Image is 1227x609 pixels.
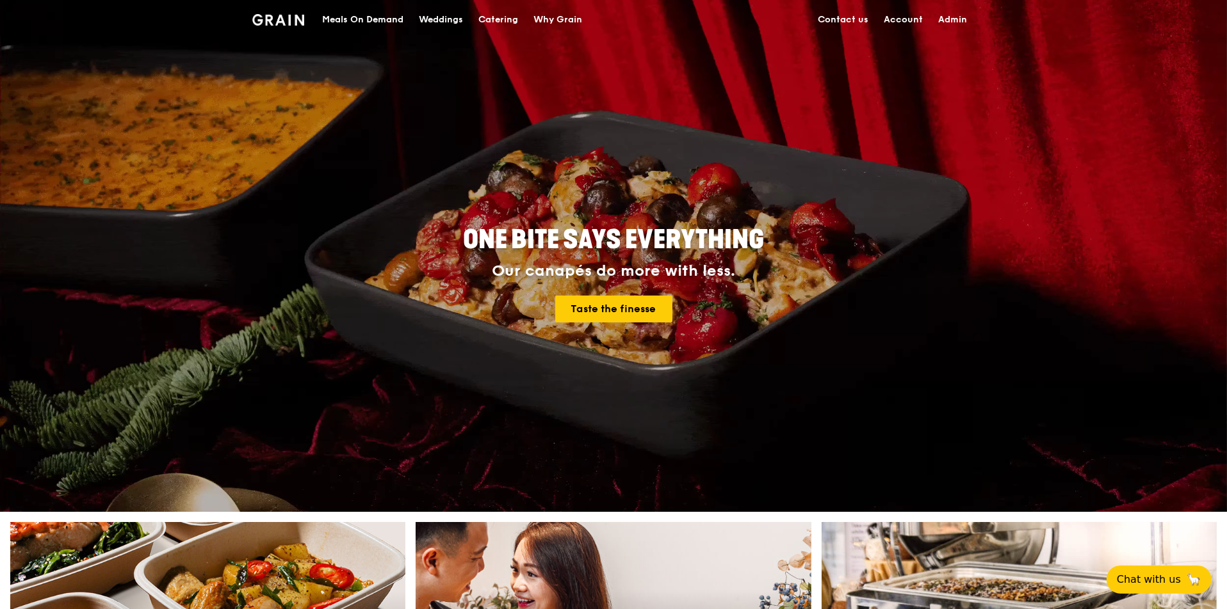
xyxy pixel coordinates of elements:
[1107,565,1212,594] button: Chat with us🦙
[533,1,582,39] div: Why Grain
[526,1,590,39] a: Why Grain
[1186,572,1201,587] span: 🦙
[463,225,764,255] span: ONE BITE SAYS EVERYTHING
[383,262,844,280] div: Our canapés do more with less.
[1117,572,1181,587] span: Chat with us
[322,1,403,39] div: Meals On Demand
[810,1,876,39] a: Contact us
[419,1,463,39] div: Weddings
[471,1,526,39] a: Catering
[876,1,930,39] a: Account
[930,1,975,39] a: Admin
[411,1,471,39] a: Weddings
[252,14,304,26] img: Grain
[478,1,518,39] div: Catering
[555,296,672,322] a: Taste the finesse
